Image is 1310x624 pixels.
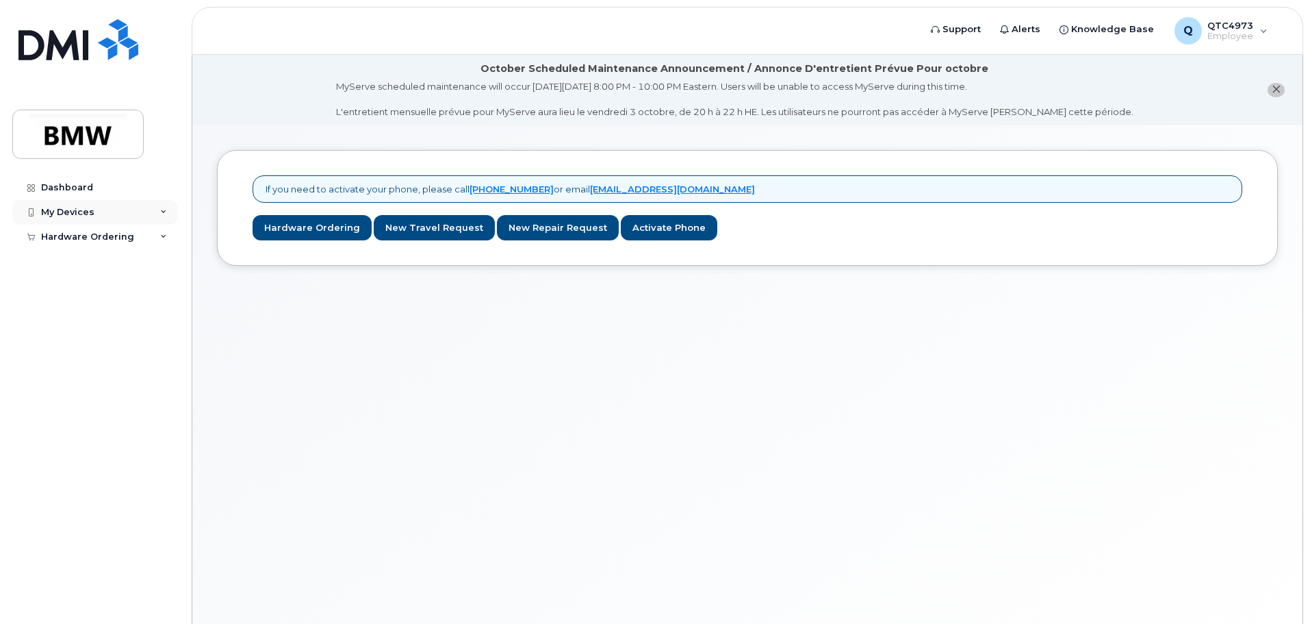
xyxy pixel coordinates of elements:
a: [PHONE_NUMBER] [470,184,554,195]
button: close notification [1268,83,1285,97]
a: [EMAIL_ADDRESS][DOMAIN_NAME] [590,184,755,195]
iframe: Messenger Launcher [1250,564,1300,614]
p: If you need to activate your phone, please call or email [266,183,755,196]
a: Activate Phone [621,215,717,240]
a: New Travel Request [374,215,495,240]
a: Hardware Ordering [253,215,372,240]
div: MyServe scheduled maintenance will occur [DATE][DATE] 8:00 PM - 10:00 PM Eastern. Users will be u... [336,80,1133,118]
a: New Repair Request [497,215,619,240]
div: October Scheduled Maintenance Announcement / Annonce D'entretient Prévue Pour octobre [480,62,988,76]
